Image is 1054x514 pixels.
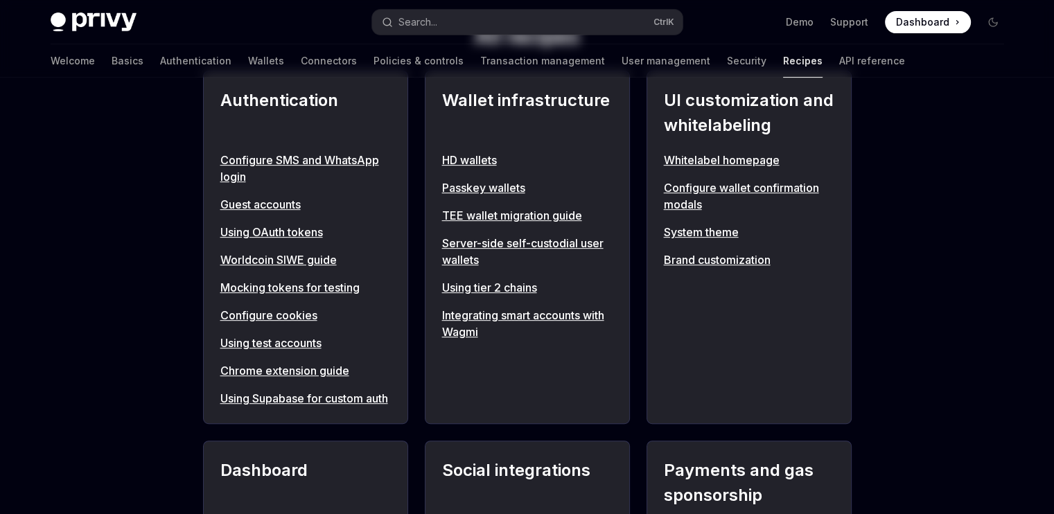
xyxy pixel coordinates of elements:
a: Support [830,15,868,29]
a: Policies & controls [374,44,464,78]
a: Demo [786,15,814,29]
a: System theme [664,224,834,240]
h2: UI customization and whitelabeling [664,88,834,138]
a: Mocking tokens for testing [220,279,391,296]
button: Open search [372,10,683,35]
button: Toggle dark mode [982,11,1004,33]
a: Whitelabel homepage [664,152,834,168]
div: Search... [398,14,437,30]
a: TEE wallet migration guide [442,207,613,224]
a: Using Supabase for custom auth [220,390,391,407]
a: Brand customization [664,251,834,268]
a: API reference [839,44,905,78]
h2: Dashboard [220,458,391,508]
img: dark logo [51,12,137,32]
a: Integrating smart accounts with Wagmi [442,307,613,340]
a: User management [622,44,710,78]
a: Using tier 2 chains [442,279,613,296]
a: Configure SMS and WhatsApp login [220,152,391,185]
a: Configure wallet confirmation modals [664,179,834,213]
a: Authentication [160,44,231,78]
a: Dashboard [885,11,971,33]
h2: Authentication [220,88,391,138]
a: Using OAuth tokens [220,224,391,240]
a: Connectors [301,44,357,78]
span: Dashboard [896,15,949,29]
a: Chrome extension guide [220,362,391,379]
a: Worldcoin SIWE guide [220,251,391,268]
a: Passkey wallets [442,179,613,196]
span: Ctrl K [653,17,674,28]
a: Using test accounts [220,335,391,351]
h2: Wallet infrastructure [442,88,613,138]
a: Transaction management [480,44,605,78]
h2: Payments and gas sponsorship [664,458,834,508]
a: Wallets [248,44,284,78]
a: Server-side self-custodial user wallets [442,235,613,268]
a: Configure cookies [220,307,391,324]
a: Guest accounts [220,196,391,213]
h2: Social integrations [442,458,613,508]
a: Security [727,44,766,78]
a: Basics [112,44,143,78]
a: Recipes [783,44,823,78]
a: HD wallets [442,152,613,168]
a: Welcome [51,44,95,78]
